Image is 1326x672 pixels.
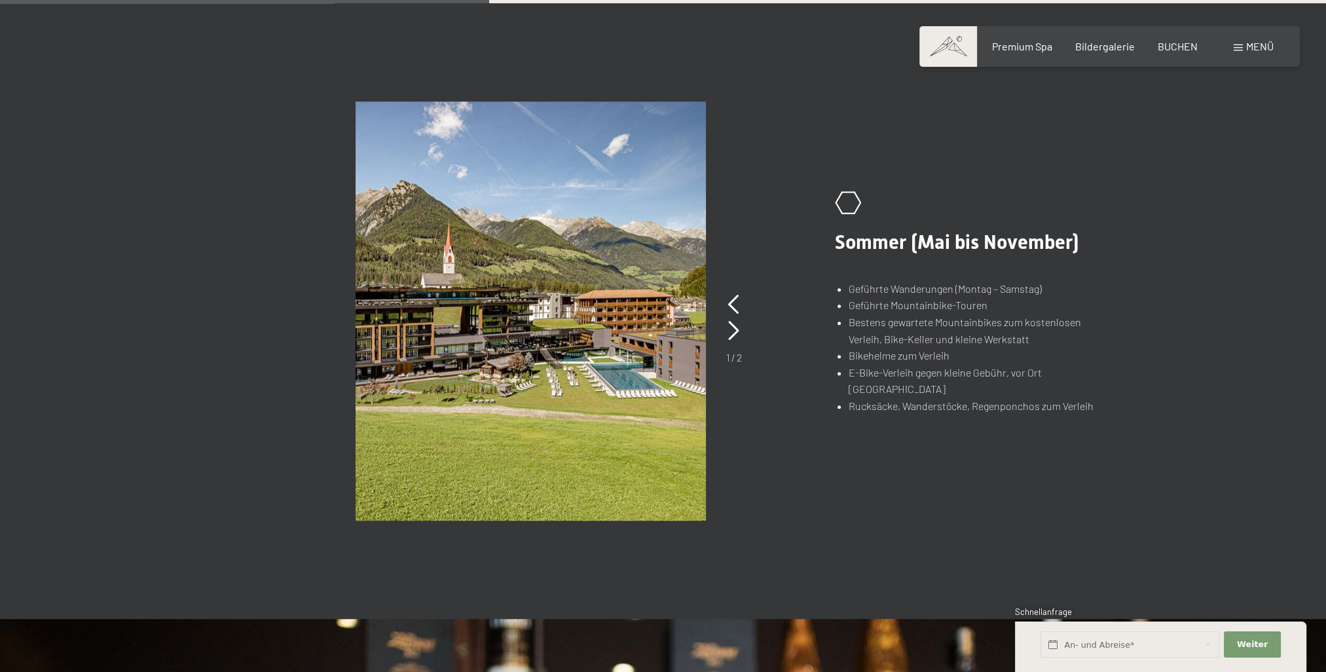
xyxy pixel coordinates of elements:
[991,40,1052,52] a: Premium Spa
[849,347,1110,364] li: Bikehelme zum Verleih
[1246,40,1274,52] span: Menü
[1237,639,1268,650] span: Weiter
[1015,607,1072,617] span: Schnellanfrage
[849,280,1110,297] li: Geführte Wanderungen (Montag – Samstag)
[849,364,1110,398] li: E-Bike-Verleih gegen kleine Gebühr, vor Ort [GEOGRAPHIC_DATA]
[737,351,742,364] span: 2
[849,297,1110,314] li: Geführte Mountainbike-Touren
[835,231,1079,253] span: Sommer (Mai bis November)
[849,314,1110,347] li: Bestens gewartete Mountainbikes zum kostenlosen Verleih, Bike-Keller und kleine Werkstatt
[1158,40,1198,52] a: BUCHEN
[731,351,735,364] span: /
[849,398,1110,431] li: Rucksäcke, Wanderstöcke, Regenponchos zum Verleih
[356,102,706,521] img: Im Top-Hotel in Südtirol all inclusive urlauben
[1224,631,1280,658] button: Weiter
[1075,40,1135,52] a: Bildergalerie
[726,351,730,364] span: 1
